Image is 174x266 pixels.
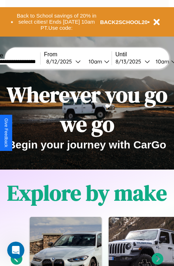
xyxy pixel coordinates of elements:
h1: Explore by make [7,178,167,208]
div: 8 / 12 / 2025 [46,58,75,65]
button: 8/12/2025 [44,58,83,65]
iframe: Intercom live chat [7,242,24,259]
div: 10am [85,58,104,65]
div: Give Feedback [4,118,9,147]
label: From [44,51,112,58]
b: BACK2SCHOOL20 [100,19,148,25]
button: Back to School savings of 20% in select cities! Ends [DATE] 10am PT.Use code: [13,11,100,33]
div: 8 / 13 / 2025 [116,58,145,65]
button: 10am [83,58,112,65]
div: 10am [152,58,171,65]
